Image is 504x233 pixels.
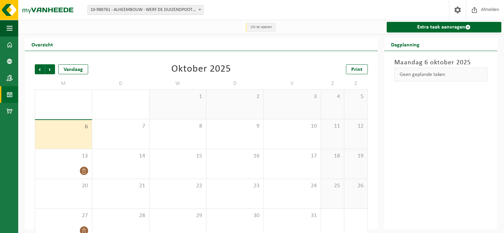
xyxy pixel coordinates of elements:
td: D [206,78,264,89]
span: 6 [38,123,88,131]
span: 10-988761 - ALHEEMBOUW - WERF DE DUIZENDPOOT WDB0010 - BERLARE [88,5,203,15]
span: 18 [324,152,341,160]
span: 8 [153,123,203,130]
span: 1 [153,93,203,100]
span: 4 [324,93,341,100]
span: 7 [95,123,146,130]
span: 29 [153,212,203,219]
h3: Maandag 6 oktober 2025 [394,58,488,68]
span: 31 [267,212,317,219]
td: Z [321,78,344,89]
span: 27 [38,212,88,219]
span: 14 [95,152,146,160]
span: 10-988761 - ALHEEMBOUW - WERF DE DUIZENDPOOT WDB0010 - BERLARE [87,5,203,15]
a: Extra taak aanvragen [387,22,502,32]
span: 5 [348,93,364,100]
span: Volgende [45,64,55,74]
td: D [92,78,149,89]
span: 28 [95,212,146,219]
span: 20 [38,182,88,190]
span: 30 [210,212,260,219]
span: 3 [267,93,317,100]
span: 17 [267,152,317,160]
span: 21 [95,182,146,190]
span: Vorige [35,64,45,74]
div: Vandaag [58,64,88,74]
span: 19 [348,152,364,160]
span: 13 [38,152,88,160]
span: 16 [210,152,260,160]
a: Print [346,64,368,74]
span: 12 [348,123,364,130]
span: 10 [267,123,317,130]
span: Print [351,67,363,72]
span: 9 [210,123,260,130]
h2: Overzicht [25,38,60,51]
h2: Dagplanning [384,38,426,51]
td: W [149,78,207,89]
span: 24 [267,182,317,190]
span: 2 [210,93,260,100]
span: 25 [324,182,341,190]
li: Uit te voeren [246,23,275,32]
div: Oktober 2025 [171,64,231,74]
span: 15 [153,152,203,160]
td: V [264,78,321,89]
span: 22 [153,182,203,190]
td: M [35,78,92,89]
td: Z [344,78,367,89]
span: 23 [210,182,260,190]
span: 11 [324,123,341,130]
span: 26 [348,182,364,190]
div: Geen geplande taken [394,68,488,82]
